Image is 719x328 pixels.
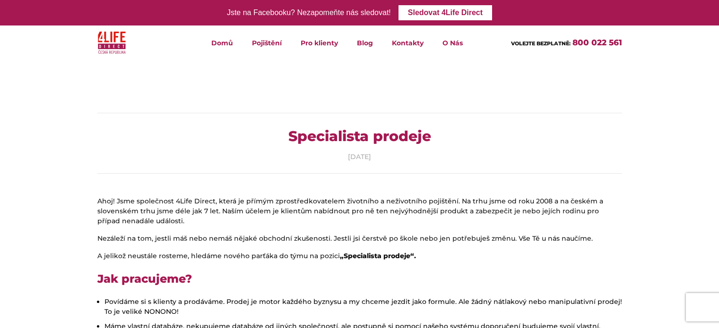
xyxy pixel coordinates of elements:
a: 800 022 561 [572,38,622,47]
li: Povídáme si s klienty a prodáváme. Prodej je motor každého byznysu a my chceme jezdit jako formul... [104,297,622,317]
div: [DATE] [97,152,622,162]
a: Kontakty [382,25,433,60]
div: Jste na Facebooku? Nezapomeňte nás sledovat! [227,6,391,20]
a: Blog [347,25,382,60]
p: Nezáleží na tom, jestli máš nebo nemáš nějaké obchodní zkušenosti. Jestli jsi čerstvě po škole ne... [97,234,622,244]
img: 4Life Direct Česká republika logo [98,29,126,56]
a: Sledovat 4Life Direct [398,5,492,20]
strong: „Specialista prodeje“. [340,252,416,260]
p: A jelikož neustále rosteme, hledáme nového parťáka do týmu na pozici [97,251,622,261]
a: Domů [202,25,243,60]
strong: Jak pracujeme? [97,272,192,286]
span: VOLEJTE BEZPLATNĚ: [511,40,571,47]
p: Ahoj! Jsme společnost 4Life Direct, která je přímým zprostředkovatelem životního a neživotního po... [97,196,622,226]
h1: Specialista prodeje [97,125,622,148]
